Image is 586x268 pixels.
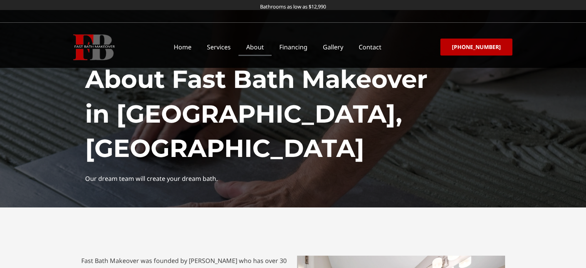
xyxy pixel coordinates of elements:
[85,62,501,166] h1: About Fast Bath Makeover in [GEOGRAPHIC_DATA], [GEOGRAPHIC_DATA]
[272,38,315,56] a: Financing
[452,44,501,50] span: [PHONE_NUMBER]
[315,38,351,56] a: Gallery
[166,38,199,56] a: Home
[199,38,238,56] a: Services
[85,174,501,184] div: Our dream team will create your dream bath.
[73,34,115,60] img: Fast Bath Makeover icon
[440,39,512,56] a: [PHONE_NUMBER]
[351,38,389,56] a: Contact
[238,38,272,56] a: About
